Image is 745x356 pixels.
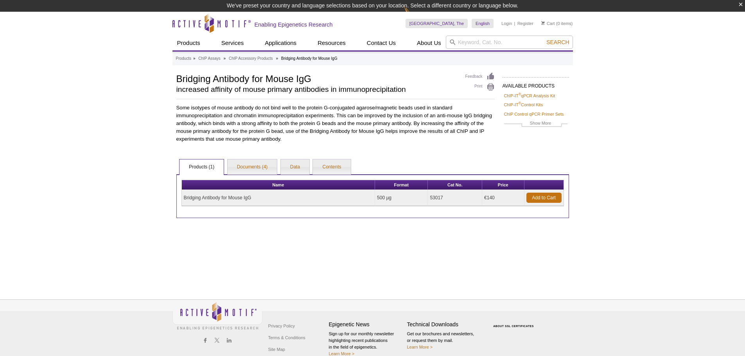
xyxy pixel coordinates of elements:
td: €140 [482,190,524,206]
p: Some isotypes of mouse antibody do not bind well to the protein G-conjugated agarose/magnetic bea... [176,104,495,143]
a: Data [281,159,309,175]
li: » [276,56,278,61]
sup: ® [519,92,521,96]
td: 500 µg [375,190,428,206]
p: Get our brochures and newsletters, or request them by mail. [407,331,481,351]
h1: Bridging Antibody for Mouse IgG [176,72,458,84]
a: Applications [260,36,301,50]
a: Feedback [465,72,495,81]
h2: increased affinity of mouse primary antibodies in immunoprecipitation [176,86,458,93]
a: Documents (4) [228,159,277,175]
a: Contact Us [362,36,400,50]
a: Services [217,36,249,50]
a: Learn More > [329,351,355,356]
td: 53017 [428,190,482,206]
a: [GEOGRAPHIC_DATA], The [406,19,468,28]
li: » [224,56,226,61]
a: Cart [541,21,555,26]
a: Login [501,21,512,26]
a: Products [172,36,205,50]
sup: ® [519,102,521,106]
li: » [193,56,196,61]
a: Print [465,83,495,91]
th: Name [182,180,375,190]
th: Price [482,180,524,190]
li: Bridging Antibody for Mouse IgG [281,56,337,61]
a: ChIP-IT®qPCR Analysis Kit [504,92,555,99]
span: Search [546,39,569,45]
input: Keyword, Cat. No. [446,36,573,49]
a: Privacy Policy [266,320,297,332]
h4: Technical Downloads [407,321,481,328]
a: Terms & Conditions [266,332,307,343]
a: About Us [412,36,446,50]
td: Bridging Antibody for Mouse IgG [182,190,375,206]
a: Products [176,55,191,62]
table: Click to Verify - This site chose Symantec SSL for secure e-commerce and confidential communicati... [485,313,544,331]
img: Active Motif, [172,300,262,331]
h2: AVAILABLE PRODUCTS [503,77,569,91]
a: Products (1) [180,159,224,175]
a: ChIP-IT®Control Kits [504,101,543,108]
a: Site Map [266,343,287,355]
a: Register [517,21,533,26]
h2: Enabling Epigenetics Research [255,21,333,28]
a: ChIP Assays [198,55,221,62]
li: (0 items) [541,19,573,28]
h4: Epigenetic News [329,321,403,328]
a: Resources [313,36,350,50]
button: Search [544,39,571,46]
a: ChIP Control qPCR Primer Sets [504,111,564,118]
a: Add to Cart [526,193,562,203]
img: Change Here [404,6,425,24]
li: | [514,19,515,28]
img: Your Cart [541,21,545,25]
th: Format [375,180,428,190]
a: English [472,19,494,28]
a: ABOUT SSL CERTIFICATES [493,325,534,327]
a: ChIP Accessory Products [229,55,273,62]
a: Learn More > [407,345,433,349]
a: Show More [504,120,567,129]
th: Cat No. [428,180,482,190]
a: Contents [313,159,350,175]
